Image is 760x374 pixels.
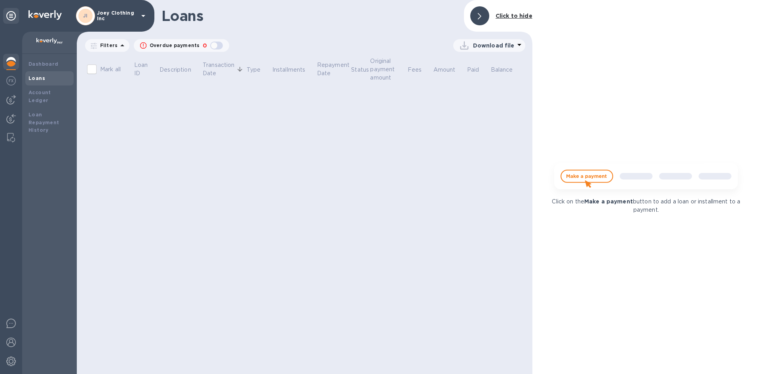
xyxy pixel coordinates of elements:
p: Amount [433,66,456,74]
span: Paid [467,66,490,74]
p: Balance [491,66,513,74]
span: Original payment amount [370,57,406,82]
p: Filters [97,42,118,49]
p: Description [160,66,191,74]
p: Repayment Date [317,61,350,78]
b: Loan Repayment History [28,112,59,133]
p: Mark all [100,65,121,74]
button: Overdue payments0 [134,39,229,52]
b: Account Ledger [28,89,51,103]
p: Original payment amount [370,57,396,82]
p: Click on the button to add a loan or installment to a payment. [547,197,745,214]
span: Type [247,66,271,74]
p: Type [247,66,261,74]
p: Transaction Date [203,61,235,78]
img: Foreign exchange [6,76,16,85]
div: Unpin categories [3,8,19,24]
span: Installments [272,66,316,74]
span: Fees [408,66,432,74]
p: Fees [408,66,422,74]
p: Loan ID [134,61,148,78]
span: Description [160,66,201,74]
p: Joey Clothing Inc [97,10,137,21]
span: Amount [433,66,466,74]
b: Dashboard [28,61,59,67]
b: Loans [28,75,45,81]
span: Balance [491,66,523,74]
b: Make a payment [584,198,633,205]
h1: Loans [161,8,458,24]
span: Transaction Date [203,61,245,78]
p: Download file [473,42,515,49]
span: Loan ID [134,61,158,78]
p: Installments [272,66,306,74]
img: Logo [28,10,62,20]
p: Overdue payments [150,42,199,49]
b: Click to hide [496,13,532,19]
p: Paid [467,66,479,74]
p: Status [351,66,369,74]
p: 0 [203,42,207,50]
b: JI [83,13,88,19]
